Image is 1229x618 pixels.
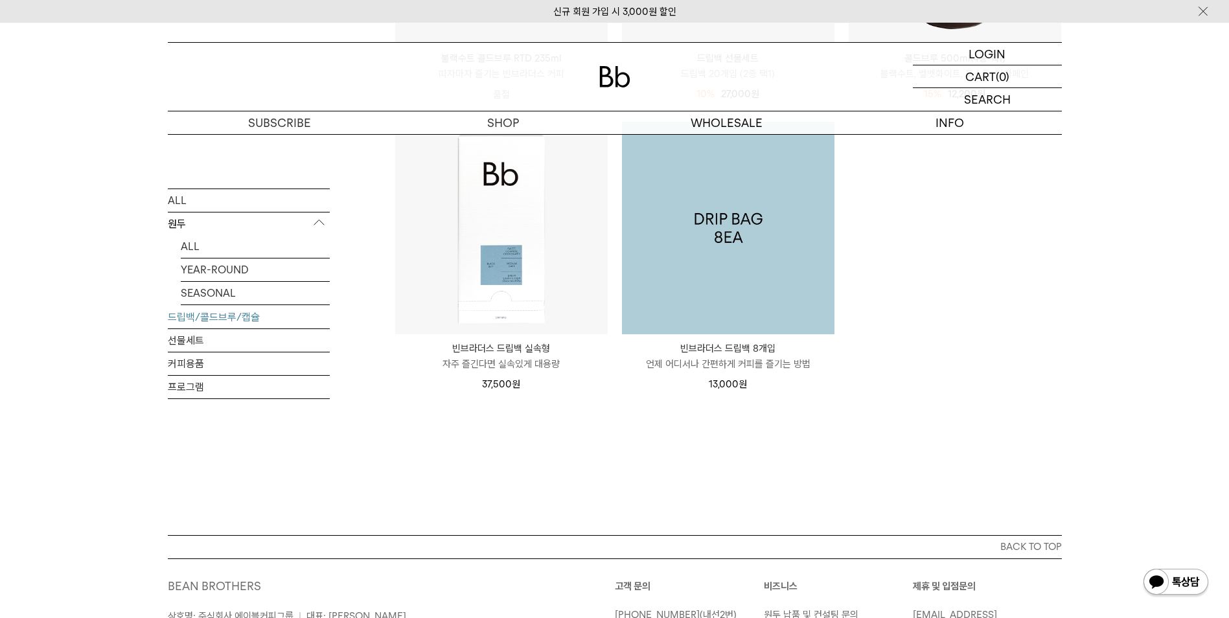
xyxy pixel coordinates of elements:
a: ALL [181,235,330,257]
span: 13,000 [709,378,747,390]
a: 드립백/콜드브루/캡슐 [168,305,330,328]
p: INFO [838,111,1062,134]
p: CART [965,65,996,87]
p: 자주 즐긴다면 실속있게 대용량 [395,356,608,372]
button: BACK TO TOP [168,535,1062,558]
a: LOGIN [913,43,1062,65]
p: (0) [996,65,1009,87]
p: 빈브라더스 드립백 8개입 [622,341,834,356]
p: 언제 어디서나 간편하게 커피를 즐기는 방법 [622,356,834,372]
p: 비즈니스 [764,578,913,594]
span: 원 [512,378,520,390]
span: 원 [739,378,747,390]
img: 카카오톡 채널 1:1 채팅 버튼 [1142,567,1210,599]
span: 37,500 [482,378,520,390]
a: 커피용품 [168,352,330,374]
p: 제휴 및 입점문의 [913,578,1062,594]
a: CART (0) [913,65,1062,88]
p: 빈브라더스 드립백 실속형 [395,341,608,356]
a: 빈브라더스 드립백 8개입 언제 어디서나 간편하게 커피를 즐기는 방법 [622,341,834,372]
a: 빈브라더스 드립백 8개입 [622,122,834,334]
img: 빈브라더스 드립백 실속형 [395,122,608,334]
img: 1000000032_add2_03.jpg [622,122,834,334]
p: 원두 [168,212,330,235]
p: 고객 문의 [615,578,764,594]
a: SHOP [391,111,615,134]
a: 신규 회원 가입 시 3,000원 할인 [553,6,676,17]
p: SEARCH [964,88,1011,111]
a: SUBSCRIBE [168,111,391,134]
img: 로고 [599,66,630,87]
a: 선물세트 [168,328,330,351]
a: ALL [168,189,330,211]
a: SEASONAL [181,281,330,304]
p: WHOLESALE [615,111,838,134]
p: LOGIN [969,43,1005,65]
a: 프로그램 [168,375,330,398]
a: 빈브라더스 드립백 실속형 자주 즐긴다면 실속있게 대용량 [395,341,608,372]
a: YEAR-ROUND [181,258,330,280]
a: BEAN BROTHERS [168,579,261,593]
